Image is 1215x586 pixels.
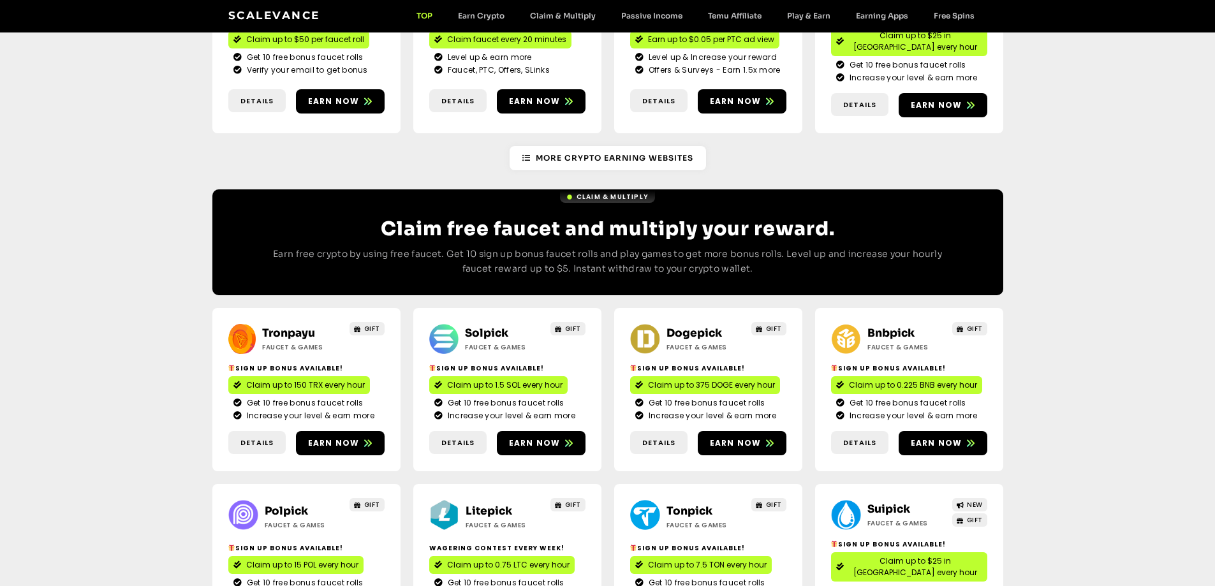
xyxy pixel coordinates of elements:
[228,545,235,551] img: 🎁
[441,96,475,106] span: Details
[445,52,532,63] span: Level up & earn more
[867,342,947,352] h2: Faucet & Games
[445,64,550,76] span: Faucet, PTC, Offers, SLinks
[429,31,571,48] a: Claim faucet every 20 minutes
[246,379,365,391] span: Claim up to 150 TRX every hour
[262,342,342,352] h2: Faucet & Games
[630,543,786,553] h2: Sign Up Bonus Available!
[429,363,585,373] h2: Sign Up Bonus Available!
[228,9,320,22] a: Scalevance
[404,11,445,20] a: TOP
[630,89,688,113] a: Details
[630,556,772,574] a: Claim up to 7.5 TON every hour
[445,397,564,409] span: Get 10 free bonus faucet rolls
[447,379,563,391] span: Claim up to 1.5 SOL every hour
[466,504,512,518] a: Litepick
[952,513,987,527] a: GIFT
[666,504,712,518] a: Tonpick
[645,397,765,409] span: Get 10 free bonus faucet rolls
[404,11,987,20] nav: Menu
[364,324,380,333] span: GIFT
[350,322,385,335] a: GIFT
[831,363,987,373] h2: Sign Up Bonus Available!
[465,326,508,340] a: Solpick
[642,437,675,448] span: Details
[228,363,385,373] h2: Sign Up Bonus Available!
[240,437,274,448] span: Details
[240,96,274,106] span: Details
[244,397,364,409] span: Get 10 free bonus faucet rolls
[751,322,786,335] a: GIFT
[429,365,436,371] img: 🎁
[849,555,982,578] span: Claim up to $25 in [GEOGRAPHIC_DATA] every hour
[560,191,655,203] a: Claim & Multiply
[577,192,649,201] span: Claim & Multiply
[244,64,368,76] span: Verify your email to get bonus
[550,498,585,511] a: GIFT
[831,27,987,56] a: Claim up to $25 in [GEOGRAPHIC_DATA] every hour
[228,89,286,113] a: Details
[550,322,585,335] a: GIFT
[228,365,235,371] img: 🎁
[710,96,762,107] span: Earn now
[228,31,369,48] a: Claim up to $50 per faucet roll
[244,410,374,421] span: Increase your level & earn more
[445,11,517,20] a: Earn Crypto
[608,11,695,20] a: Passive Income
[698,89,786,114] a: Earn now
[630,376,780,394] a: Claim up to 375 DOGE every hour
[630,31,779,48] a: Earn up to $0.05 per PTC ad view
[648,559,767,571] span: Claim up to 7.5 TON every hour
[296,431,385,455] a: Earn now
[441,437,475,448] span: Details
[228,556,364,574] a: Claim up to 15 POL every hour
[244,52,364,63] span: Get 10 free bonus faucet rolls
[698,431,786,455] a: Earn now
[429,431,487,455] a: Details
[648,34,774,45] span: Earn up to $0.05 per PTC ad view
[867,326,915,340] a: Bnbpick
[831,541,837,547] img: 🎁
[263,247,952,277] p: Earn free crypto by using free faucet. Get 10 sign up bonus faucet rolls and play games to get mo...
[497,431,585,455] a: Earn now
[296,89,385,114] a: Earn now
[228,543,385,553] h2: Sign Up Bonus Available!
[263,217,952,240] h2: Claim free faucet and multiply your reward.
[630,363,786,373] h2: Sign Up Bonus Available!
[846,59,966,71] span: Get 10 free bonus faucet rolls
[642,96,675,106] span: Details
[751,498,786,511] a: GIFT
[265,504,308,518] a: Polpick
[465,342,545,352] h2: Faucet & Games
[666,520,746,530] h2: Faucet & Games
[831,431,888,455] a: Details
[843,437,876,448] span: Details
[447,559,570,571] span: Claim up to 0.75 LTC every hour
[509,437,561,449] span: Earn now
[565,500,581,509] span: GIFT
[766,500,782,509] span: GIFT
[509,96,561,107] span: Earn now
[536,152,693,164] span: More Crypto Earning Websites
[246,559,358,571] span: Claim up to 15 POL every hour
[666,326,722,340] a: Dogepick
[466,520,545,530] h2: Faucet & Games
[899,93,987,117] a: Earn now
[710,437,762,449] span: Earn now
[630,545,637,551] img: 🎁
[843,99,876,110] span: Details
[899,431,987,455] a: Earn now
[846,72,977,84] span: Increase your level & earn more
[510,146,706,170] a: More Crypto Earning Websites
[849,30,982,53] span: Claim up to $25 in [GEOGRAPHIC_DATA] every hour
[666,342,746,352] h2: Faucet & Games
[517,11,608,20] a: Claim & Multiply
[831,539,987,549] h2: Sign Up Bonus Available!
[967,324,983,333] span: GIFT
[645,64,781,76] span: Offers & Surveys - Earn 1.5x more
[695,11,774,20] a: Temu Affiliate
[364,500,380,509] span: GIFT
[262,326,315,340] a: Tronpayu
[630,365,637,371] img: 🎁
[445,410,575,421] span: Increase your level & earn more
